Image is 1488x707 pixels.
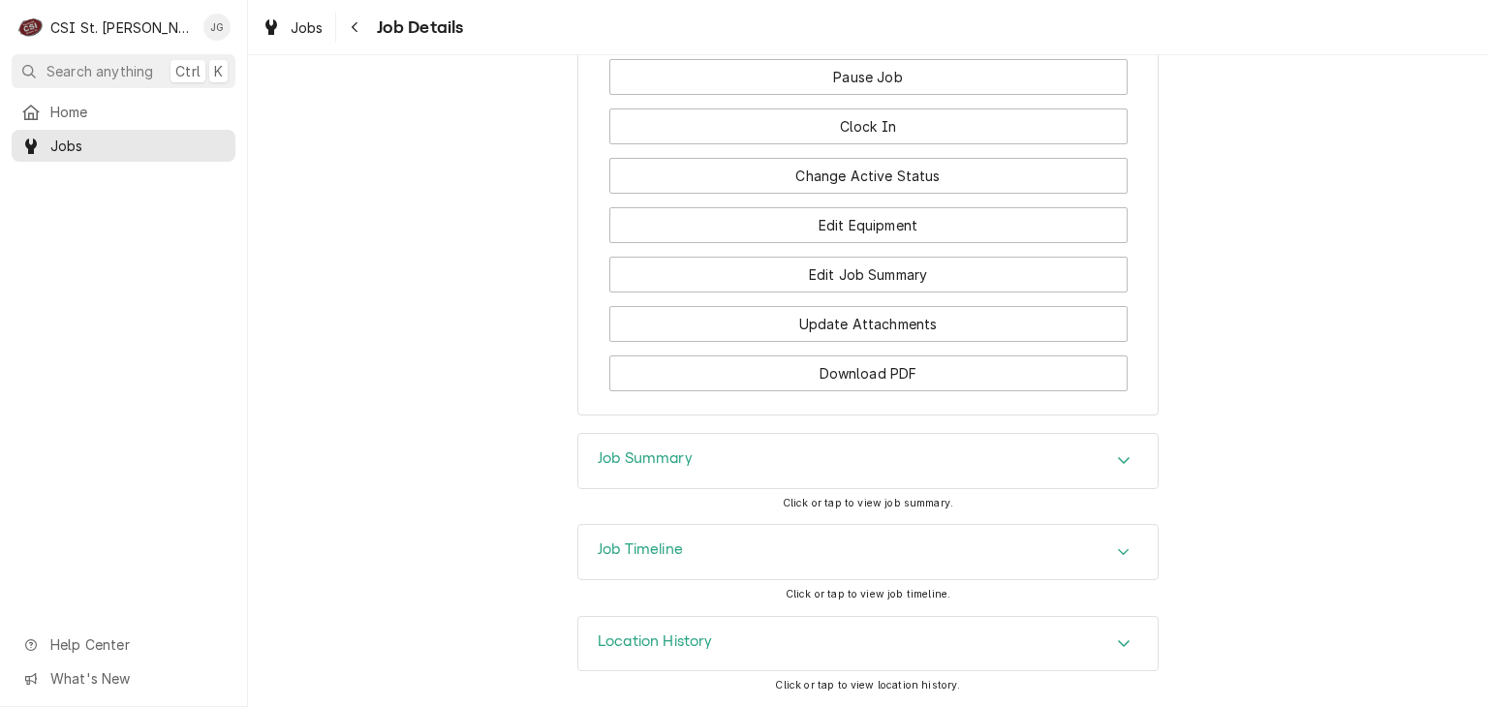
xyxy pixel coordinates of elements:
div: JG [203,14,231,41]
div: CSI St. Louis's Avatar [17,14,45,41]
span: Jobs [50,136,226,156]
div: Button Group Row [609,292,1128,342]
div: Accordion Header [578,617,1158,671]
div: Button Group Row [609,144,1128,194]
div: Button Group Row [609,243,1128,292]
button: Search anythingCtrlK [12,54,235,88]
a: Home [12,96,235,128]
a: Jobs [254,12,331,44]
button: Update Attachments [609,306,1128,342]
button: Edit Equipment [609,207,1128,243]
span: Job Details [371,15,464,41]
h3: Job Summary [598,449,693,468]
span: Click or tap to view location history. [775,679,960,692]
a: Go to What's New [12,662,235,694]
span: Help Center [50,634,224,655]
div: Button Group Row [609,194,1128,243]
button: Clock In [609,108,1128,144]
span: Ctrl [175,61,201,81]
div: Button Group [609,10,1128,391]
a: Go to Help Center [12,629,235,661]
div: C [17,14,45,41]
span: Jobs [291,17,324,38]
button: Accordion Details Expand Trigger [578,525,1158,579]
div: CSI St. [PERSON_NAME] [50,17,193,38]
div: Accordion Header [578,525,1158,579]
button: Navigate back [340,12,371,43]
a: Jobs [12,130,235,162]
button: Accordion Details Expand Trigger [578,617,1158,671]
span: Click or tap to view job timeline. [786,588,950,600]
div: Button Group Row [609,342,1128,391]
span: K [214,61,223,81]
div: Button Group Row [609,46,1128,95]
div: Job Timeline [577,524,1159,580]
div: Button Group Row [609,95,1128,144]
button: Pause Job [609,59,1128,95]
div: Job Summary [577,433,1159,489]
div: Location History [577,616,1159,672]
span: Home [50,102,226,122]
span: Click or tap to view job summary. [783,497,953,509]
div: Accordion Header [578,434,1158,488]
button: Download PDF [609,355,1128,391]
div: Jeff George's Avatar [203,14,231,41]
button: Edit Job Summary [609,257,1128,292]
span: What's New [50,668,224,689]
h3: Location History [598,632,713,651]
button: Change Active Status [609,158,1128,194]
button: Accordion Details Expand Trigger [578,434,1158,488]
h3: Job Timeline [598,540,683,559]
span: Search anything [46,61,153,81]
